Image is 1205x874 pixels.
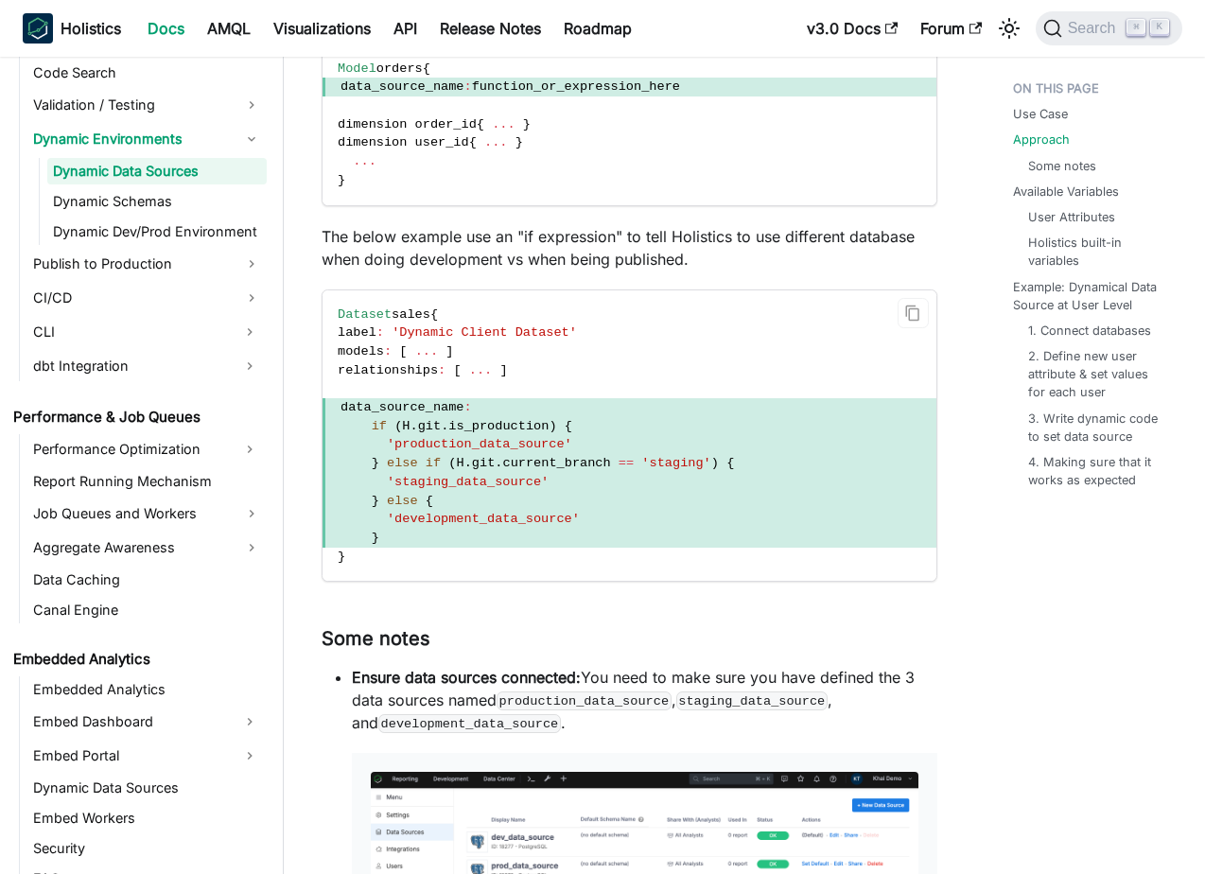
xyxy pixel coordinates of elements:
span: ( [394,419,402,433]
span: { [565,419,572,433]
span: label [338,325,376,340]
a: API [382,13,428,44]
h3: Some notes [322,627,937,651]
span: } [372,531,379,545]
span: . [441,419,448,433]
code: production_data_source [497,691,672,710]
img: Holistics [23,13,53,44]
a: Data Caching [27,567,267,593]
a: Embedded Analytics [27,676,267,703]
span: } [523,117,531,131]
span: ... [415,344,438,358]
span: sales [392,307,430,322]
a: 3. Write dynamic code to set data source [1028,410,1168,446]
span: else [387,494,418,508]
button: Switch between dark and light mode (currently light mode) [994,13,1024,44]
span: ... [469,363,492,377]
span: if [426,456,441,470]
span: } [338,550,345,564]
span: git [418,419,441,433]
a: Security [27,835,267,862]
span: : [438,363,445,377]
button: Expand sidebar category 'CLI' [233,317,267,347]
span: } [372,494,379,508]
a: Visualizations [262,13,382,44]
span: ... [353,154,375,168]
a: Aggregate Awareness [27,533,267,563]
span: : [464,79,472,94]
span: ) [711,456,719,470]
a: Forum [909,13,993,44]
b: Holistics [61,17,121,40]
button: Expand sidebar category 'Embed Portal' [233,741,267,771]
span: 'staging_data_source' [387,475,549,489]
a: Available Variables [1013,183,1119,201]
span: ] [499,363,507,377]
button: Expand sidebar category 'dbt Integration' [233,351,267,381]
span: ... [492,117,515,131]
a: Job Queues and Workers [27,498,267,529]
a: Canal Engine [27,597,267,623]
span: if [372,419,387,433]
span: { [726,456,734,470]
a: Embed Dashboard [27,707,233,737]
a: Embed Workers [27,805,267,831]
a: Example: Dynamical Data Source at User Level [1013,278,1176,314]
a: 1. Connect databases [1028,322,1151,340]
kbd: K [1150,19,1169,36]
span: { [426,494,433,508]
span: { [423,61,430,76]
span: : [384,344,392,358]
span: 'development_data_source' [387,512,580,526]
button: Search (Command+K) [1036,11,1182,45]
span: git [472,456,495,470]
span: ... [484,135,507,149]
span: Dataset [338,307,392,322]
a: Dynamic Data Sources [27,775,267,801]
a: Validation / Testing [27,90,267,120]
span: is_production [448,419,549,433]
a: Holistics built-in variables [1028,234,1168,270]
span: [ [453,363,461,377]
p: The below example use an "if expression" to tell Holistics to use different database when doing d... [322,225,937,271]
a: User Attributes [1028,208,1115,226]
span: H [402,419,410,433]
a: Dynamic Environments [27,124,267,154]
a: Roadmap [552,13,643,44]
span: [ [399,344,407,358]
span: . [464,456,472,470]
a: Embedded Analytics [8,646,267,673]
span: data_source_name [341,79,464,94]
span: { [477,117,484,131]
span: relationships [338,363,438,377]
a: dbt Integration [27,351,233,381]
span: } [515,135,523,149]
a: Performance Optimization [27,434,233,464]
a: Dynamic Data Sources [47,158,267,184]
p: You need to make sure you have defined the 3 data sources named , , and . [352,666,937,734]
a: Report Running Mechanism [27,468,267,495]
a: v3.0 Docs [795,13,909,44]
span: 'production_data_source' [387,437,572,451]
span: H [456,456,463,470]
span: 'Dynamic Client Dataset' [392,325,577,340]
a: 4. Making sure that it works as expected [1028,453,1168,489]
span: data_source_name [341,400,464,414]
span: current_branch [502,456,610,470]
kbd: ⌘ [1126,19,1145,36]
code: staging_data_source [676,691,828,710]
a: 2. Define new user attribute & set values for each user [1028,347,1168,402]
button: Expand sidebar category 'Performance Optimization' [233,434,267,464]
a: Docs [136,13,196,44]
code: development_data_source [378,714,561,733]
a: HolisticsHolistics [23,13,121,44]
a: Embed Portal [27,741,233,771]
span: dimension order_id [338,117,477,131]
a: Approach [1013,131,1070,149]
span: : [464,400,472,414]
span: dimension user_id [338,135,469,149]
span: else [387,456,418,470]
a: Code Search [27,60,267,86]
a: Dynamic Schemas [47,188,267,215]
a: Some notes [1028,157,1096,175]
